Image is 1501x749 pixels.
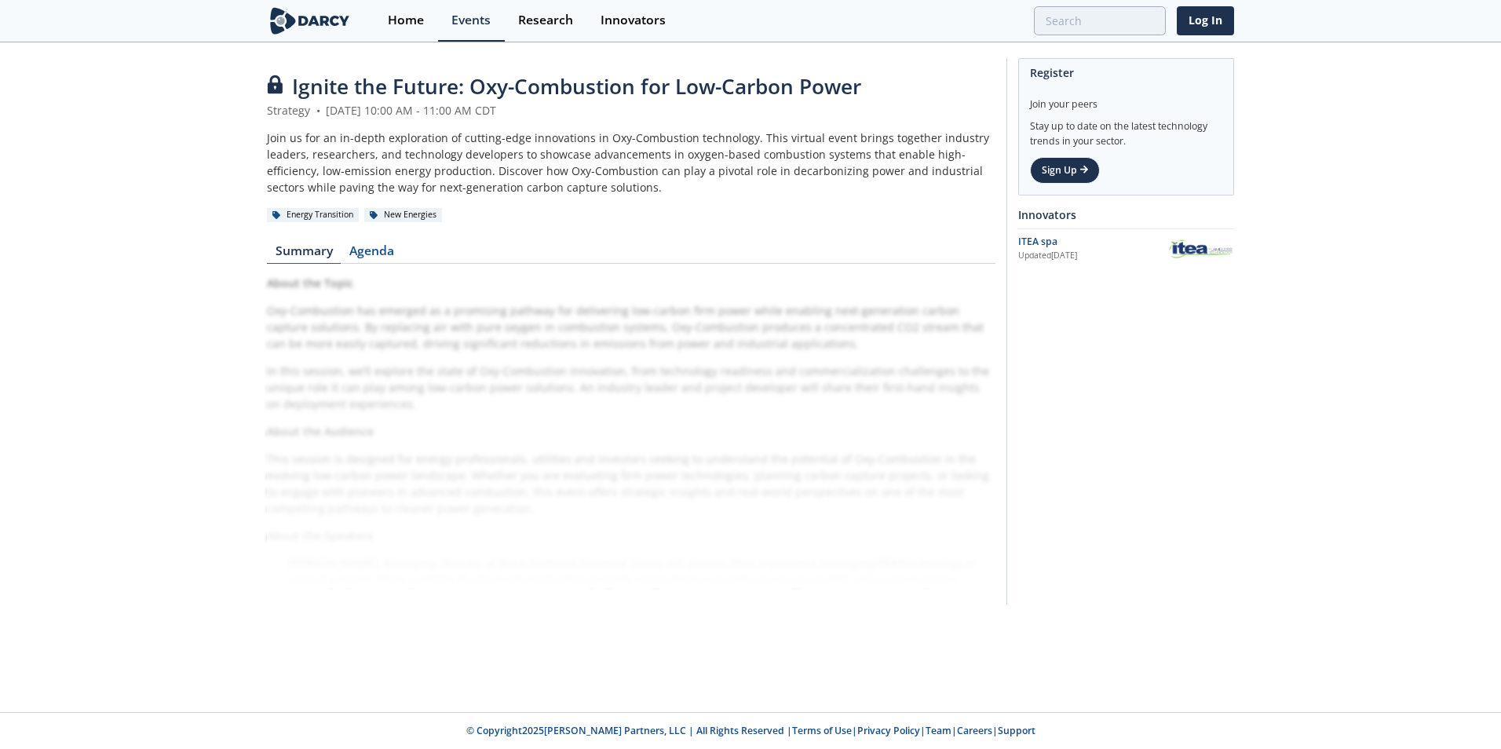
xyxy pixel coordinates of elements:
a: Summary [267,245,341,264]
div: New Energies [364,208,442,222]
a: Team [926,724,951,737]
div: Events [451,14,491,27]
span: • [313,103,323,118]
img: ITEA spa [1168,237,1234,260]
a: Terms of Use [792,724,852,737]
div: Energy Transition [267,208,359,222]
div: Innovators [601,14,666,27]
p: © Copyright 2025 [PERSON_NAME] Partners, LLC | All Rights Reserved | | | | | [170,724,1331,738]
input: Advanced Search [1034,6,1166,35]
a: Careers [957,724,992,737]
a: Support [998,724,1035,737]
a: Privacy Policy [857,724,920,737]
img: logo-wide.svg [267,7,352,35]
span: Ignite the Future: Oxy-Combustion for Low-Carbon Power [292,72,861,100]
div: Updated [DATE] [1018,250,1168,262]
div: ITEA spa [1018,235,1168,249]
a: ITEA spa Updated[DATE] ITEA spa [1018,235,1234,262]
a: Log In [1177,6,1234,35]
div: Home [388,14,424,27]
div: Register [1030,59,1222,86]
div: Stay up to date on the latest technology trends in your sector. [1030,111,1222,148]
div: Join us for an in-depth exploration of cutting-edge innovations in Oxy-Combustion technology. Thi... [267,130,995,195]
div: Research [518,14,573,27]
a: Agenda [341,245,402,264]
div: Innovators [1018,201,1234,228]
div: Join your peers [1030,86,1222,111]
div: Strategy [DATE] 10:00 AM - 11:00 AM CDT [267,102,995,119]
a: Sign Up [1030,157,1100,184]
